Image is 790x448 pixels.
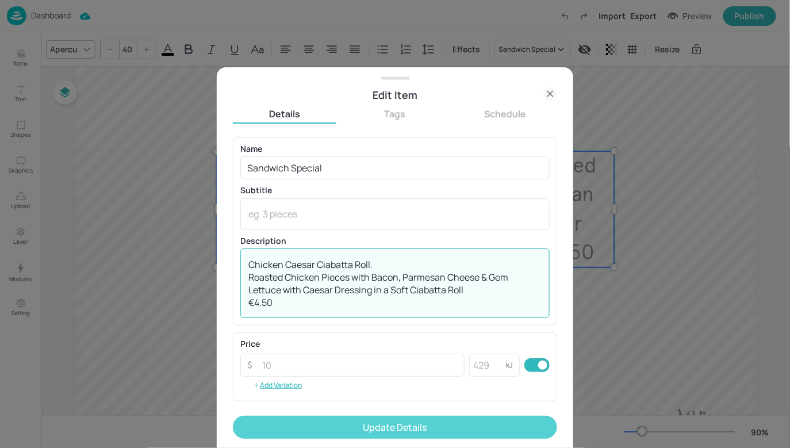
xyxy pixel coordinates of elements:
[240,340,260,348] p: Price
[240,377,315,394] button: Add Variation
[240,186,550,194] p: Subtitle
[506,361,513,369] p: kJ
[469,354,506,377] input: 429
[240,156,550,179] input: eg. Chicken Teriyaki Sushi Roll
[343,108,447,120] button: Tags
[255,354,465,377] input: 10
[248,258,542,309] textarea: Chicken Caesar Ciabatta Roll. Roasted Chicken Pieces with Bacon, Parmesan Cheese & Gem Lettuce wi...
[240,237,550,245] p: Description
[240,145,550,153] p: Name
[454,108,557,120] button: Schedule
[233,108,336,120] button: Details
[233,416,557,439] button: Update Details
[233,87,557,103] div: Edit Item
